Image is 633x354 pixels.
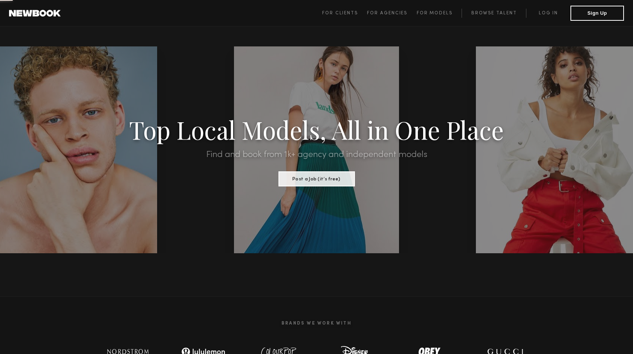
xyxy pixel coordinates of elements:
span: For Agencies [367,11,407,15]
h1: Top Local Models, All in One Place [47,118,586,141]
span: For Clients [322,11,358,15]
h2: Find and book from 1k+ agency and independent models [47,150,586,159]
a: For Agencies [367,9,416,18]
a: For Clients [322,9,367,18]
a: Log in [526,9,570,18]
a: For Models [417,9,462,18]
button: Post a Job (it’s free) [278,171,355,186]
h2: Brands We Work With [90,312,543,335]
a: Post a Job (it’s free) [278,174,355,182]
span: For Models [417,11,453,15]
button: Sign Up [570,6,624,21]
a: Browse Talent [462,9,526,18]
